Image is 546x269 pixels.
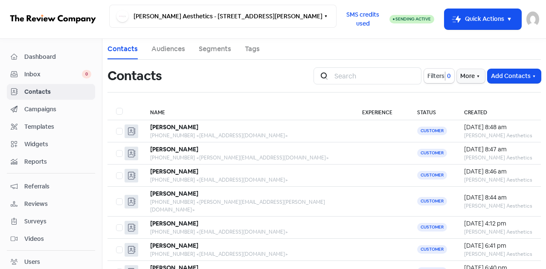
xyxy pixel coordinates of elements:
[7,84,95,100] a: Contacts
[24,52,91,61] span: Dashboard
[464,193,532,202] div: [DATE] 8:44 am
[150,123,198,131] b: [PERSON_NAME]
[417,171,447,179] span: Customer
[444,9,521,29] button: Quick Actions
[7,179,95,194] a: Referrals
[417,149,447,157] span: Customer
[150,198,345,214] div: [PHONE_NUMBER] <[PERSON_NAME][EMAIL_ADDRESS][PERSON_NAME][DOMAIN_NAME]>
[464,123,532,132] div: [DATE] 8:48 am
[82,70,91,78] span: 0
[150,250,345,258] div: [PHONE_NUMBER] <[EMAIL_ADDRESS][DOMAIN_NAME]>
[344,10,382,28] span: SMS credits used
[526,12,539,27] img: User
[150,190,198,197] b: [PERSON_NAME]
[245,44,260,54] a: Tags
[464,145,532,154] div: [DATE] 8:47 am
[395,16,431,22] span: Sending Active
[409,103,456,120] th: Status
[417,245,447,254] span: Customer
[424,69,454,83] button: Filters0
[464,132,532,139] div: [PERSON_NAME] Aesthetics
[417,127,447,135] span: Customer
[150,145,198,153] b: [PERSON_NAME]
[24,257,40,266] div: Users
[150,132,345,139] div: [PHONE_NUMBER] <[EMAIL_ADDRESS][DOMAIN_NAME]>
[329,67,421,84] input: Search
[7,101,95,117] a: Campaigns
[7,119,95,135] a: Templates
[7,136,95,152] a: Widgets
[24,234,91,243] span: Videos
[7,214,95,229] a: Surveys
[488,69,541,83] button: Add Contacts
[150,242,198,249] b: [PERSON_NAME]
[464,176,532,184] div: [PERSON_NAME] Aesthetics
[7,67,95,82] a: Inbox 0
[354,103,409,120] th: Experience
[7,154,95,170] a: Reports
[7,49,95,65] a: Dashboard
[464,219,532,228] div: [DATE] 4:12 pm
[417,197,447,205] span: Customer
[456,103,541,120] th: Created
[464,241,532,250] div: [DATE] 6:41 pm
[150,176,345,184] div: [PHONE_NUMBER] <[EMAIL_ADDRESS][DOMAIN_NAME]>
[24,122,91,131] span: Templates
[150,154,345,162] div: [PHONE_NUMBER] <[PERSON_NAME][EMAIL_ADDRESS][DOMAIN_NAME]>
[457,69,485,83] button: More
[7,231,95,247] a: Videos
[199,44,231,54] a: Segments
[107,62,162,90] h1: Contacts
[464,250,532,258] div: [PERSON_NAME] Aesthetics
[464,202,532,210] div: [PERSON_NAME] Aesthetics
[150,168,198,175] b: [PERSON_NAME]
[151,44,185,54] a: Audiences
[337,14,389,23] a: SMS credits used
[7,196,95,212] a: Reviews
[24,87,91,96] span: Contacts
[417,223,447,231] span: Customer
[445,72,451,81] span: 0
[150,228,345,236] div: [PHONE_NUMBER] <[EMAIL_ADDRESS][DOMAIN_NAME]>
[24,70,82,79] span: Inbox
[24,182,91,191] span: Referrals
[24,200,91,208] span: Reviews
[24,217,91,226] span: Surveys
[24,140,91,149] span: Widgets
[107,44,138,54] a: Contacts
[427,72,444,81] span: Filters
[150,220,198,227] b: [PERSON_NAME]
[24,157,91,166] span: Reports
[109,5,337,28] button: [PERSON_NAME] Aesthetics - [STREET_ADDRESS][PERSON_NAME]
[389,14,434,24] a: Sending Active
[142,103,354,120] th: Name
[464,167,532,176] div: [DATE] 8:46 am
[464,228,532,236] div: [PERSON_NAME] Aesthetics
[24,105,91,114] span: Campaigns
[464,154,532,162] div: [PERSON_NAME] Aesthetics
